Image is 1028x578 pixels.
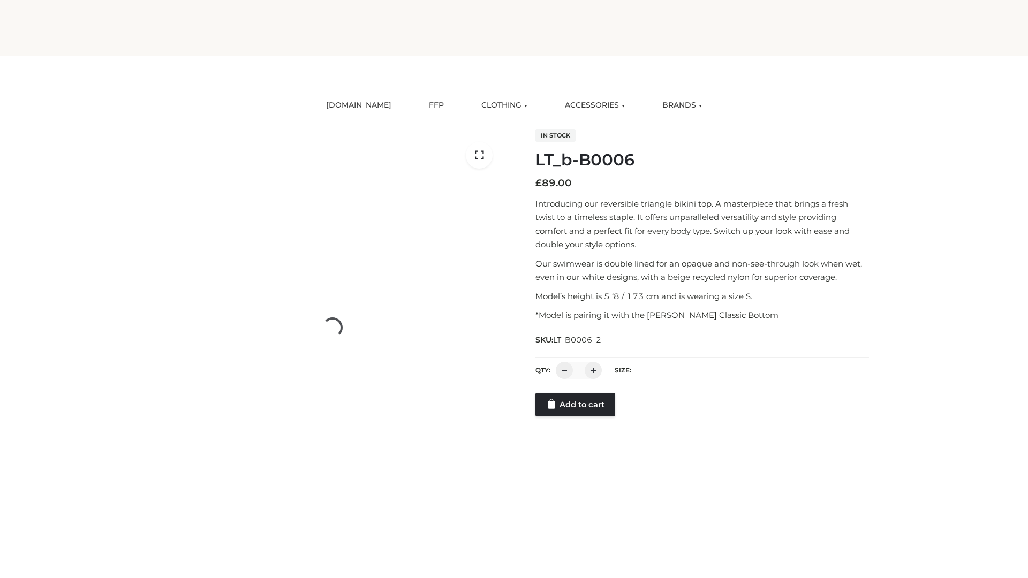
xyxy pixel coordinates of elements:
a: CLOTHING [473,94,535,117]
p: *Model is pairing it with the [PERSON_NAME] Classic Bottom [535,308,869,322]
a: ACCESSORIES [557,94,633,117]
bdi: 89.00 [535,177,572,189]
span: SKU: [535,333,602,346]
span: In stock [535,129,576,142]
label: QTY: [535,366,550,374]
p: Our swimwear is double lined for an opaque and non-see-through look when wet, even in our white d... [535,257,869,284]
a: Add to cart [535,393,615,416]
a: FFP [421,94,452,117]
span: LT_B0006_2 [553,335,601,345]
a: [DOMAIN_NAME] [318,94,399,117]
a: BRANDS [654,94,710,117]
p: Model’s height is 5 ‘8 / 173 cm and is wearing a size S. [535,290,869,303]
p: Introducing our reversible triangle bikini top. A masterpiece that brings a fresh twist to a time... [535,197,869,252]
label: Size: [615,366,631,374]
span: £ [535,177,542,189]
h1: LT_b-B0006 [535,150,869,170]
